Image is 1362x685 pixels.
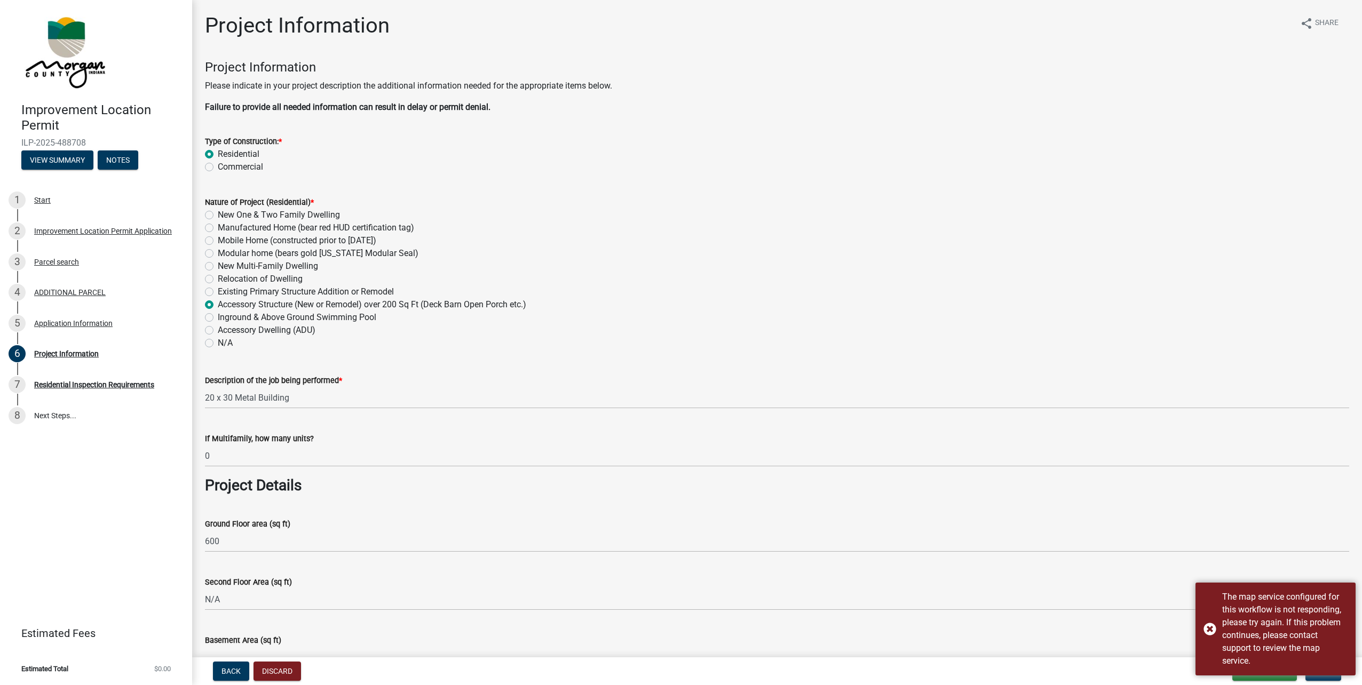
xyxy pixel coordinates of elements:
[34,320,113,327] div: Application Information
[218,285,394,298] label: Existing Primary Structure Addition or Remodel
[1300,17,1313,30] i: share
[9,222,26,240] div: 2
[34,258,79,266] div: Parcel search
[205,435,314,443] label: If Multifamily, how many units?
[21,138,171,148] span: ILP-2025-488708
[98,150,138,170] button: Notes
[218,247,418,260] label: Modular home (bears gold [US_STATE] Modular Seal)
[205,637,281,644] label: Basement Area (sq ft)
[21,11,107,91] img: Morgan County, Indiana
[9,253,26,270] div: 3
[1315,17,1339,30] span: Share
[21,665,68,672] span: Estimated Total
[34,196,51,204] div: Start
[254,662,301,681] button: Discard
[205,102,490,112] strong: Failure to provide all needed information can result in delay or permit denial.
[98,156,138,165] wm-modal-confirm: Notes
[1292,13,1347,34] button: shareShare
[218,324,315,337] label: Accessory Dwelling (ADU)
[218,209,340,221] label: New One & Two Family Dwelling
[205,521,290,528] label: Ground Floor area (sq ft)
[205,579,292,586] label: Second Floor Area (sq ft)
[9,623,175,644] a: Estimated Fees
[34,227,172,235] div: Improvement Location Permit Application
[205,79,1349,92] p: Please indicate in your project description the additional information needed for the appropriate...
[218,273,303,285] label: Relocation of Dwelling
[34,381,154,388] div: Residential Inspection Requirements
[21,102,184,133] h4: Improvement Location Permit
[205,377,342,385] label: Description of the job being performed
[1222,591,1348,667] div: The map service configured for this workflow is not responding, please try again. If this problem...
[205,138,282,146] label: Type of Construction:
[221,667,241,675] span: Back
[21,150,93,170] button: View Summary
[218,311,376,324] label: Inground & Above Ground Swimming Pool
[9,345,26,362] div: 6
[218,234,376,247] label: Mobile Home (constructed prior to [DATE])
[218,260,318,273] label: New Multi-Family Dwelling
[205,60,1349,75] h4: Project Information
[9,376,26,393] div: 7
[21,156,93,165] wm-modal-confirm: Summary
[218,221,414,234] label: Manufactured Home (bear red HUD certification tag)
[9,315,26,332] div: 5
[205,199,314,206] label: Nature of Project (Residential)
[218,148,259,161] label: Residential
[205,13,390,38] h1: Project Information
[34,289,106,296] div: ADDITIONAL PARCEL
[213,662,249,681] button: Back
[34,350,99,357] div: Project Information
[205,476,302,494] strong: Project Details
[9,284,26,301] div: 4
[9,407,26,424] div: 8
[154,665,171,672] span: $0.00
[218,298,526,311] label: Accessory Structure (New or Remodel) over 200 Sq Ft (Deck Barn Open Porch etc.)
[218,337,233,349] label: N/A
[9,192,26,209] div: 1
[218,161,263,173] label: Commercial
